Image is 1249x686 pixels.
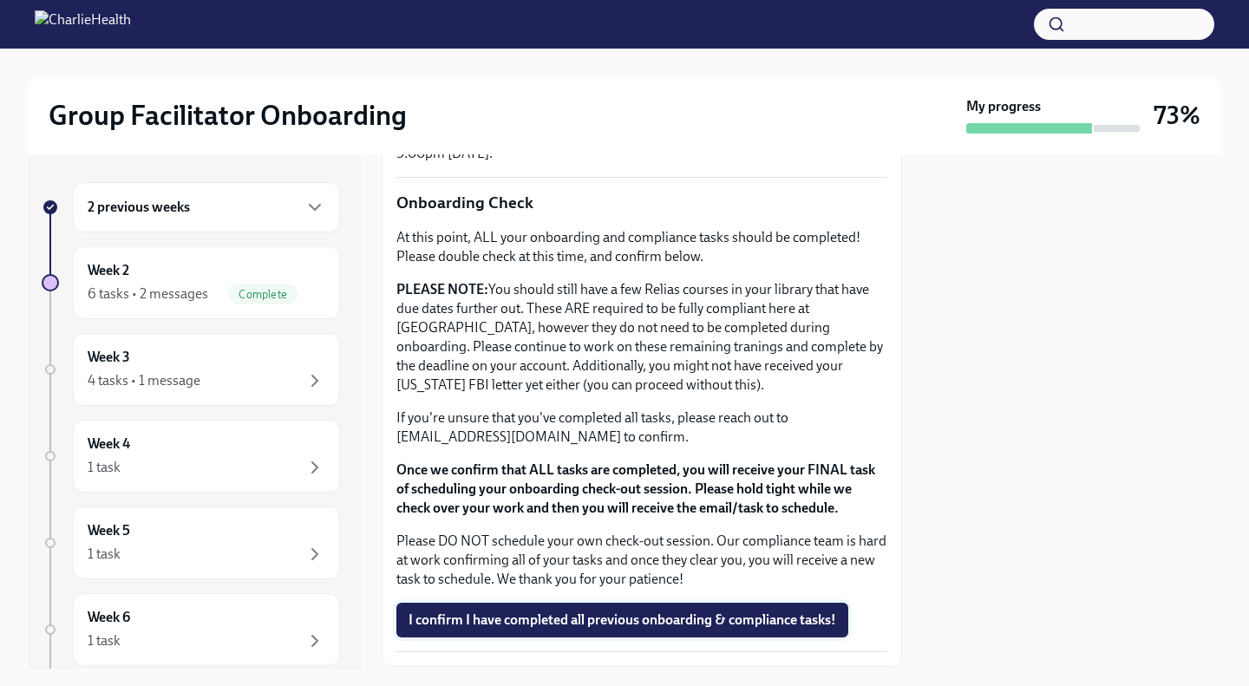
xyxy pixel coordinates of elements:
[396,461,875,516] strong: Once we confirm that ALL tasks are completed, you will receive your FINAL task of scheduling your...
[1154,100,1200,131] h3: 73%
[42,333,340,406] a: Week 34 tasks • 1 message
[396,603,848,637] button: I confirm I have completed all previous onboarding & compliance tasks!
[42,246,340,319] a: Week 26 tasks • 2 messagesComplete
[88,348,130,367] h6: Week 3
[228,288,298,301] span: Complete
[49,98,407,133] h2: Group Facilitator Onboarding
[88,608,130,627] h6: Week 6
[88,458,121,477] div: 1 task
[88,434,130,454] h6: Week 4
[88,631,121,650] div: 1 task
[42,506,340,579] a: Week 51 task
[396,228,887,266] p: At this point, ALL your onboarding and compliance tasks should be completed! Please double check ...
[88,261,129,280] h6: Week 2
[396,408,887,447] p: If you're unsure that you've completed all tasks, please reach out to [EMAIL_ADDRESS][DOMAIN_NAME...
[88,521,130,540] h6: Week 5
[88,545,121,564] div: 1 task
[409,611,836,629] span: I confirm I have completed all previous onboarding & compliance tasks!
[88,198,190,217] h6: 2 previous weeks
[396,280,887,395] p: You should still have a few Relias courses in your library that have due dates further out. These...
[396,532,887,589] p: Please DO NOT schedule your own check-out session. Our compliance team is hard at work confirming...
[42,593,340,666] a: Week 61 task
[35,10,131,38] img: CharlieHealth
[966,97,1041,116] strong: My progress
[396,281,488,297] strong: PLEASE NOTE:
[396,192,887,214] p: Onboarding Check
[88,371,200,390] div: 4 tasks • 1 message
[42,420,340,493] a: Week 41 task
[73,182,340,232] div: 2 previous weeks
[88,284,208,304] div: 6 tasks • 2 messages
